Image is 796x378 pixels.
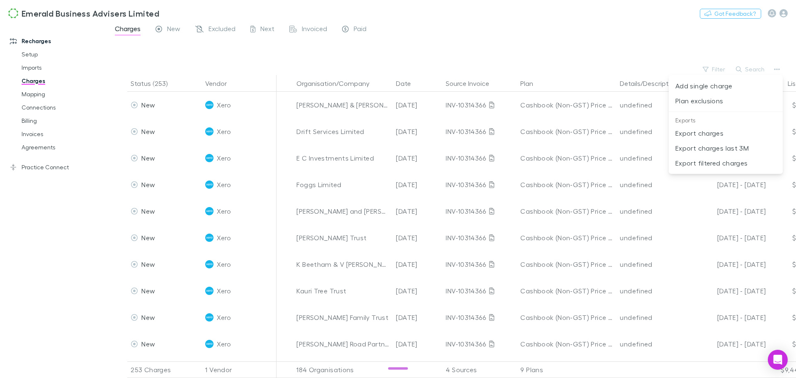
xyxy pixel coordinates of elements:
p: Export filtered charges [675,158,776,168]
p: Exports [669,115,783,126]
li: Add single charge [669,78,783,93]
p: Add single charge [675,81,776,91]
p: Export charges last 3M [675,143,776,153]
li: Export filtered charges [669,156,783,171]
div: Open Intercom Messenger [768,350,788,370]
li: Export charges [669,126,783,141]
li: Plan exclusions [669,93,783,108]
li: Export charges last 3M [669,141,783,156]
p: Plan exclusions [675,96,776,106]
p: Export charges [675,128,776,138]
